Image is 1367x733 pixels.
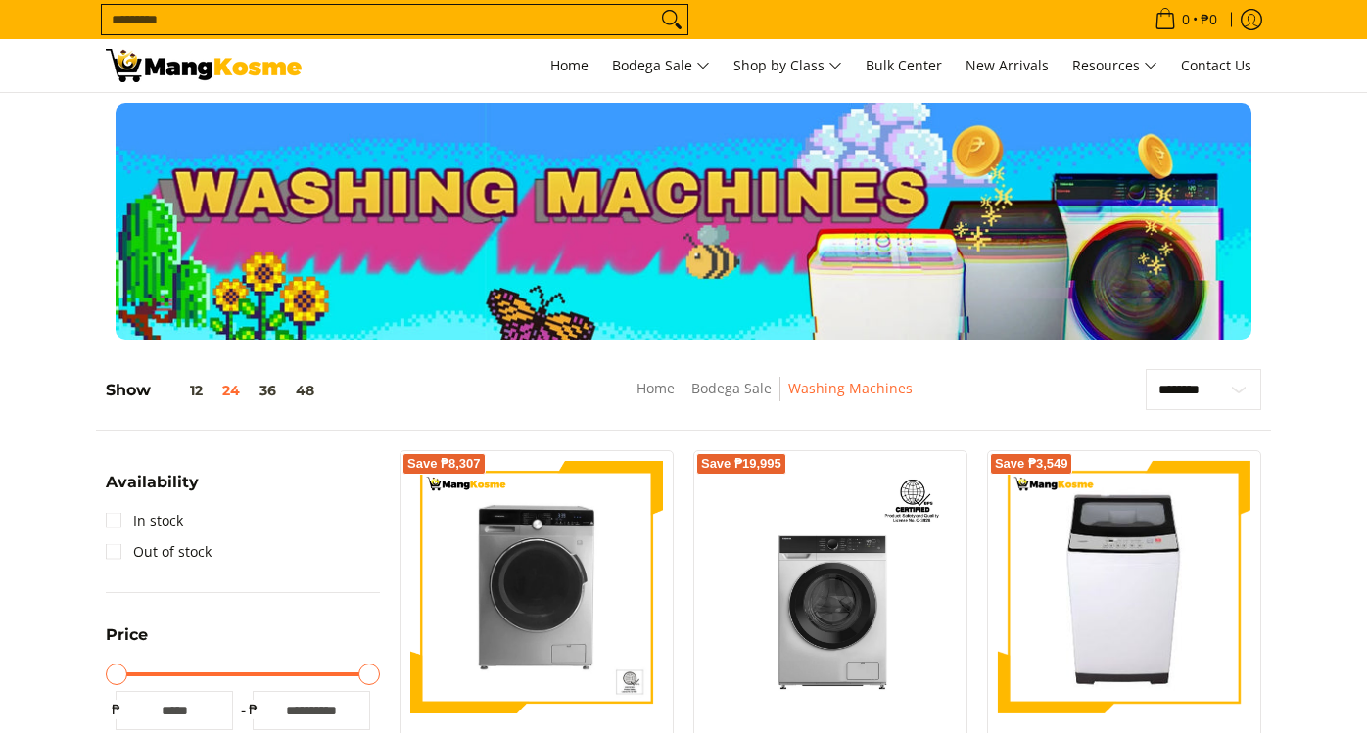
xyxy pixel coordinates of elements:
span: ₱ [243,700,262,719]
button: 12 [151,383,212,398]
button: 48 [286,383,324,398]
span: 0 [1179,13,1193,26]
a: Bulk Center [856,39,952,92]
img: Condura 10 KG Front Load Combo Inverter Washing Machine (Premium) [410,461,663,713]
span: Contact Us [1181,56,1251,74]
span: Save ₱3,549 [995,458,1068,470]
a: Home [541,39,598,92]
nav: Breadcrumbs [495,377,1056,421]
img: Toshiba 10.5 KG Front Load Inverter Washing Machine (Class A) [704,461,957,713]
span: New Arrivals [966,56,1049,74]
a: Home [636,379,675,397]
summary: Open [106,627,148,658]
h5: Show [106,381,324,400]
a: Contact Us [1171,39,1261,92]
span: Resources [1072,54,1157,78]
span: • [1149,9,1223,30]
a: Bodega Sale [602,39,720,92]
span: Save ₱19,995 [701,458,781,470]
span: Shop by Class [733,54,842,78]
span: Bulk Center [866,56,942,74]
span: Availability [106,475,199,490]
a: Washing Machines [788,379,913,397]
a: Out of stock [106,536,212,568]
span: ₱ [106,700,125,719]
a: Bodega Sale [691,379,772,397]
span: Save ₱8,307 [407,458,481,470]
a: Shop by Class [724,39,852,92]
nav: Main Menu [321,39,1261,92]
span: Home [550,56,589,74]
img: Washing Machines l Mang Kosme: Home Appliances Warehouse Sale Partner [106,49,302,82]
button: 24 [212,383,250,398]
button: 36 [250,383,286,398]
a: New Arrivals [956,39,1059,92]
a: In stock [106,505,183,536]
button: Search [656,5,687,34]
span: ₱0 [1198,13,1220,26]
span: Bodega Sale [612,54,710,78]
summary: Open [106,475,199,505]
a: Resources [1062,39,1167,92]
span: Price [106,627,148,643]
img: condura-7.5kg-topload-non-inverter-washing-machine-class-c-full-view-mang-kosme [1006,461,1243,713]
